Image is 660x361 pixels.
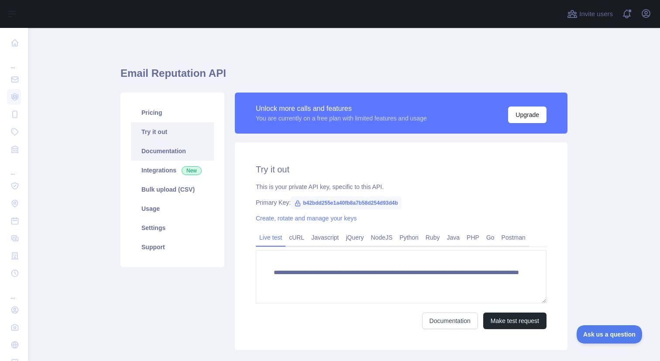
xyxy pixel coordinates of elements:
[256,103,427,114] div: Unlock more calls and features
[7,52,21,70] div: ...
[285,230,308,244] a: cURL
[131,103,214,122] a: Pricing
[131,180,214,199] a: Bulk upload (CSV)
[508,107,547,123] button: Upgrade
[422,313,478,329] a: Documentation
[342,230,367,244] a: jQuery
[463,230,483,244] a: PHP
[422,230,443,244] a: Ruby
[131,199,214,218] a: Usage
[182,166,202,175] span: New
[577,325,643,344] iframe: Toggle Customer Support
[256,198,547,207] div: Primary Key:
[131,141,214,161] a: Documentation
[498,230,529,244] a: Postman
[256,230,285,244] a: Live test
[367,230,396,244] a: NodeJS
[131,237,214,257] a: Support
[256,215,357,222] a: Create, rotate and manage your keys
[256,182,547,191] div: This is your private API key, specific to this API.
[131,122,214,141] a: Try it out
[7,159,21,176] div: ...
[291,196,401,210] span: b42bdd255e1a40fb8a7b58d254d93d4b
[256,114,427,123] div: You are currently on a free plan with limited features and usage
[579,9,613,19] span: Invite users
[483,313,547,329] button: Make test request
[565,7,615,21] button: Invite users
[443,230,464,244] a: Java
[396,230,422,244] a: Python
[256,163,547,175] h2: Try it out
[131,161,214,180] a: Integrations New
[120,66,567,87] h1: Email Reputation API
[7,283,21,300] div: ...
[483,230,498,244] a: Go
[131,218,214,237] a: Settings
[308,230,342,244] a: Javascript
